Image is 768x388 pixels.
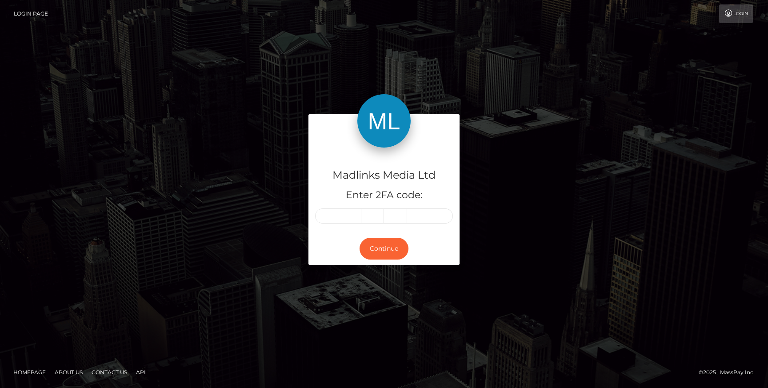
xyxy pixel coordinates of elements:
h5: Enter 2FA code: [315,188,453,202]
a: Login Page [14,4,48,23]
div: © 2025 , MassPay Inc. [699,368,761,377]
a: Contact Us [88,365,131,379]
img: Madlinks Media Ltd [357,94,411,148]
button: Continue [360,238,408,260]
a: About Us [51,365,86,379]
a: Homepage [10,365,49,379]
h4: Madlinks Media Ltd [315,168,453,183]
a: Login [719,4,753,23]
a: API [132,365,149,379]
